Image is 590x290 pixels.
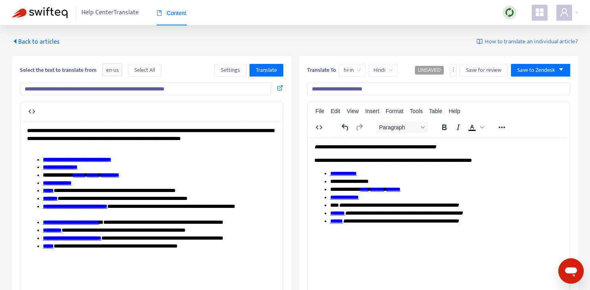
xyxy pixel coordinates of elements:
[134,66,155,75] span: Select All
[307,65,336,75] b: Translate To
[465,122,485,133] div: Text color Black
[386,108,403,114] span: Format
[103,63,122,77] span: en-us
[505,8,515,17] img: sync.dc5367851b00ba804db3.png
[535,8,544,17] span: appstore
[476,38,483,45] img: image-link
[451,122,465,133] button: Italic
[485,37,578,46] span: How to translate an individual article?
[451,67,456,72] span: more
[450,64,457,77] button: more
[418,67,441,73] span: UNSAVED
[365,108,379,114] span: Insert
[495,122,509,133] button: Reveal or hide additional toolbar items
[215,64,246,77] button: Settings
[256,66,277,75] span: Translate
[517,66,555,75] span: Save to Zendesk
[559,8,569,17] span: user
[558,258,584,284] iframe: Button to launch messaging window
[476,37,578,46] a: How to translate an individual article?
[157,10,162,16] span: book
[376,122,428,133] button: Block Paragraph
[157,10,186,16] span: Content
[379,124,418,131] span: Paragraph
[12,38,18,44] span: caret-left
[410,108,423,114] span: Tools
[344,64,361,76] span: hi-in
[558,67,564,72] span: caret-down
[315,108,325,114] span: File
[460,64,508,77] button: Save for review
[81,5,139,20] span: Help Center Translate
[12,36,60,47] span: Back to articles
[347,108,359,114] span: View
[437,122,451,133] button: Bold
[511,64,570,77] button: Save to Zendeskcaret-down
[221,66,240,75] span: Settings
[429,108,442,114] span: Table
[466,66,501,75] span: Save for review
[339,122,352,133] button: Undo
[449,108,460,114] span: Help
[20,65,97,75] b: Select the text to translate from
[331,108,340,114] span: Edit
[128,64,161,77] button: Select All
[352,122,366,133] button: Redo
[12,7,68,18] img: Swifteq
[250,64,283,77] button: Translate
[373,64,393,76] span: Hindi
